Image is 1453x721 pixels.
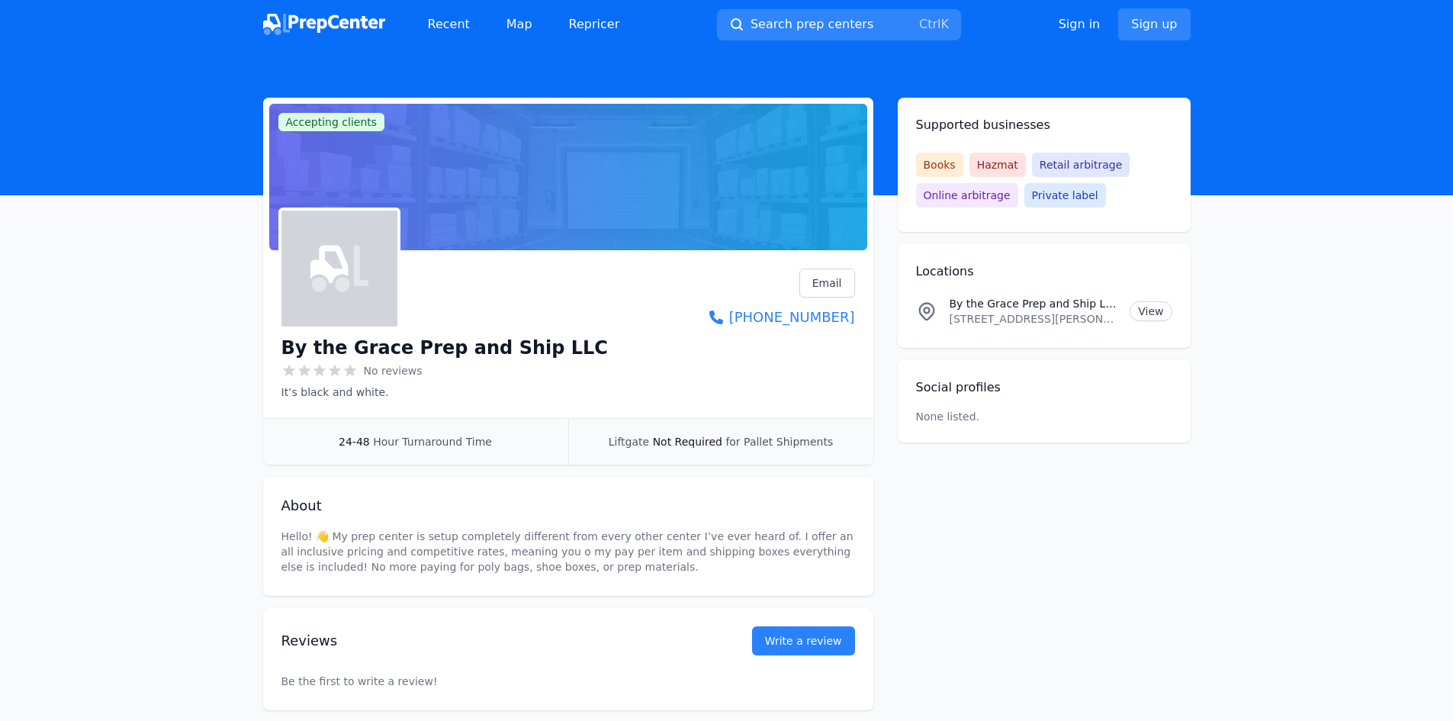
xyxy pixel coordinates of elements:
span: Private label [1024,183,1106,208]
button: Search prep centersCtrlK [717,9,961,40]
p: [STREET_ADDRESS][PERSON_NAME][PERSON_NAME] [950,311,1118,327]
p: By the Grace Prep and Ship LLC Location [950,296,1118,311]
kbd: K [940,17,949,31]
p: It’s black and white. [281,385,608,400]
p: None listed. [916,409,980,424]
h2: Locations [916,262,1172,281]
a: Sign in [1059,15,1101,34]
a: [PHONE_NUMBER] [709,307,855,328]
h1: By the Grace Prep and Ship LLC [281,336,608,360]
a: Email [799,269,855,298]
span: Books [916,153,963,177]
span: Search prep centers [751,15,873,34]
h2: Reviews [281,630,703,652]
span: Hour Turnaround Time [373,436,492,448]
a: Map [494,9,545,40]
h2: Supported businesses [916,116,1172,134]
p: Be the first to write a review! [281,643,855,719]
a: Repricer [557,9,632,40]
span: Online arbitrage [916,183,1018,208]
h2: Social profiles [916,378,1172,397]
span: Retail arbitrage [1032,153,1130,177]
kbd: Ctrl [919,17,940,31]
a: View [1130,301,1172,321]
a: Recent [416,9,482,40]
span: Liftgate [609,436,649,448]
p: Hello! 👋 My prep center is setup completely different from every other center I’ve ever heard of.... [281,529,855,575]
h2: About [281,495,855,517]
img: By the Grace Prep and Ship LLC [310,240,368,298]
span: Not Required [653,436,722,448]
a: Sign up [1118,8,1190,40]
span: Hazmat [969,153,1026,177]
img: PrepCenter [263,14,385,35]
span: for Pallet Shipments [725,436,833,448]
a: Write a review [752,626,855,655]
span: 24-48 [339,436,370,448]
span: No reviews [364,363,423,378]
span: Accepting clients [278,113,385,131]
